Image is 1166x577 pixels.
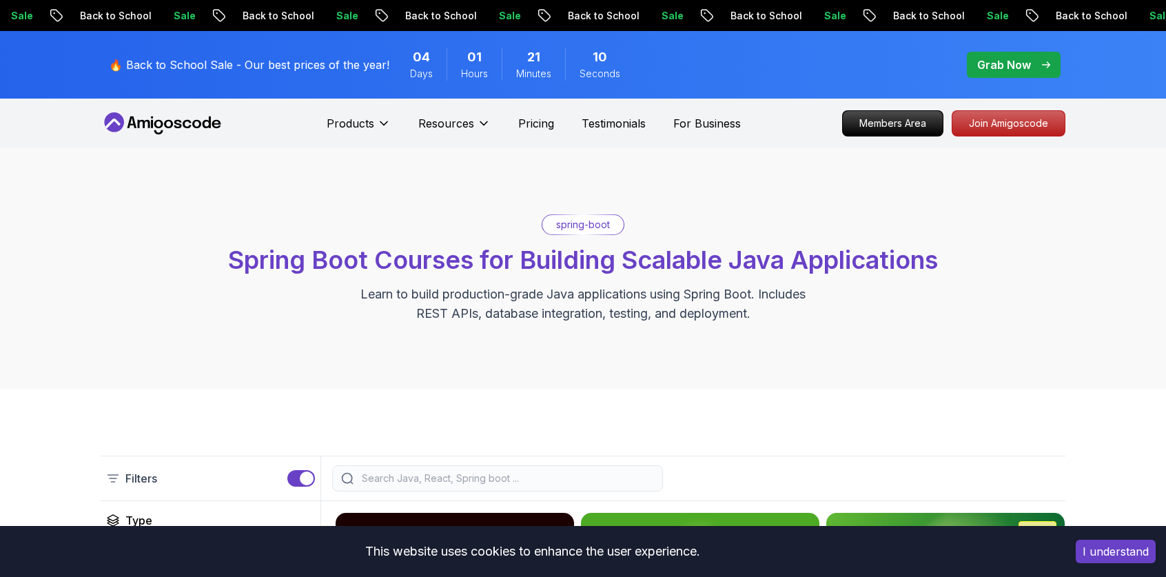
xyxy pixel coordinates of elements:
button: Accept cookies [1076,540,1156,563]
p: Sale [158,9,203,23]
span: Spring Boot Courses for Building Scalable Java Applications [228,245,938,275]
p: Learn to build production-grade Java applications using Spring Boot. Includes REST APIs, database... [351,285,815,323]
p: Grab Now [977,57,1031,73]
p: Sale [484,9,528,23]
div: This website uses cookies to enhance the user experience. [10,536,1055,567]
button: Resources [418,115,491,143]
a: Join Amigoscode [952,110,1065,136]
p: Back to School [227,9,321,23]
span: 1 Hours [467,48,482,67]
span: 4 Days [413,48,430,67]
p: Filters [125,470,157,487]
input: Search Java, React, Spring boot ... [359,472,654,485]
p: Back to School [1041,9,1134,23]
a: Members Area [842,110,943,136]
span: Hours [461,67,488,81]
button: Products [327,115,391,143]
p: Join Amigoscode [952,111,1065,136]
span: 10 Seconds [593,48,607,67]
p: Sale [646,9,691,23]
p: Products [327,115,374,132]
span: Seconds [580,67,620,81]
p: Sale [321,9,365,23]
p: Back to School [390,9,484,23]
p: NEW [1026,525,1049,538]
p: Members Area [843,111,943,136]
span: 21 Minutes [527,48,540,67]
p: Resources [418,115,474,132]
h2: Type [125,512,152,529]
p: 🔥 Back to School Sale - Our best prices of the year! [109,57,389,73]
a: Pricing [518,115,554,132]
a: Testimonials [582,115,646,132]
p: Back to School [65,9,158,23]
p: Back to School [878,9,972,23]
span: Minutes [516,67,551,81]
a: For Business [673,115,741,132]
p: spring-boot [556,218,610,232]
p: Back to School [553,9,646,23]
p: Back to School [715,9,809,23]
span: Days [410,67,433,81]
p: Sale [809,9,853,23]
p: Sale [972,9,1016,23]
